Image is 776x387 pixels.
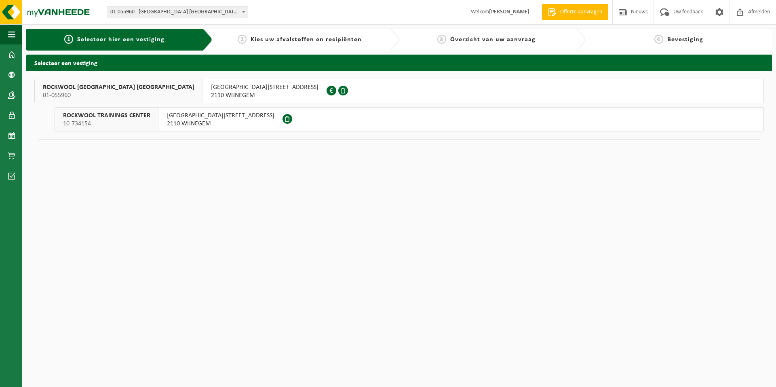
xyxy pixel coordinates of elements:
[64,35,73,44] span: 1
[55,107,764,131] button: ROCKWOOL TRAININGS CENTER 10-734154 [GEOGRAPHIC_DATA][STREET_ADDRESS]2110 WIJNEGEM
[211,83,318,91] span: [GEOGRAPHIC_DATA][STREET_ADDRESS]
[238,35,247,44] span: 2
[77,36,164,43] span: Selecteer hier een vestiging
[489,9,529,15] strong: [PERSON_NAME]
[654,35,663,44] span: 4
[558,8,604,16] span: Offerte aanvragen
[34,79,764,103] button: ROCKWOOL [GEOGRAPHIC_DATA] [GEOGRAPHIC_DATA] 01-055960 [GEOGRAPHIC_DATA][STREET_ADDRESS]2110 WIJN...
[167,112,274,120] span: [GEOGRAPHIC_DATA][STREET_ADDRESS]
[251,36,362,43] span: Kies uw afvalstoffen en recipiënten
[450,36,536,43] span: Overzicht van uw aanvraag
[43,91,194,99] span: 01-055960
[63,120,150,128] span: 10-734154
[211,91,318,99] span: 2110 WIJNEGEM
[107,6,248,18] span: 01-055960 - ROCKWOOL BELGIUM NV - WIJNEGEM
[167,120,274,128] span: 2110 WIJNEGEM
[43,83,194,91] span: ROCKWOOL [GEOGRAPHIC_DATA] [GEOGRAPHIC_DATA]
[542,4,608,20] a: Offerte aanvragen
[667,36,703,43] span: Bevestiging
[26,55,772,70] h2: Selecteer een vestiging
[63,112,150,120] span: ROCKWOOL TRAININGS CENTER
[437,35,446,44] span: 3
